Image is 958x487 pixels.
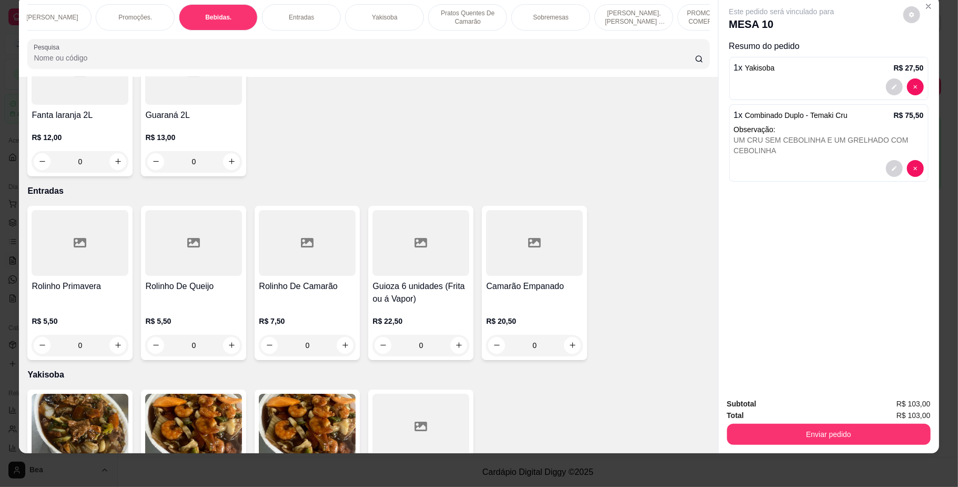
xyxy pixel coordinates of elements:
p: R$ 75,50 [894,110,924,121]
p: R$ 13,00 [145,132,242,143]
h4: Rolinho Primavera [32,280,128,293]
strong: Subtotal [727,400,757,408]
button: increase-product-quantity [109,153,126,170]
img: product-image [32,394,128,460]
p: R$ 12,00 [32,132,128,143]
img: product-image [259,394,356,460]
h4: Guioza 6 unidades (Frita ou á Vapor) [372,280,469,305]
strong: Total [727,411,744,420]
button: decrease-product-quantity [907,160,924,177]
p: Promoções. [118,13,152,22]
h4: Guaraná 2L [145,109,242,122]
button: decrease-product-quantity [147,153,164,170]
p: 1 x [734,109,848,122]
p: Yakisoba [372,13,397,22]
span: Yakisoba [745,64,775,72]
button: decrease-product-quantity [34,153,51,170]
button: increase-product-quantity [450,337,467,354]
p: R$ 5,50 [145,316,242,326]
p: Pratos Quentes De Camarão [437,9,498,26]
p: R$ 20,50 [486,316,583,326]
button: decrease-product-quantity [886,160,903,177]
p: Yakisoba [27,369,709,381]
p: [PERSON_NAME] [26,13,78,22]
label: Pesquisa [34,43,63,52]
span: R$ 103,00 [896,410,931,421]
p: R$ 7,50 [259,316,356,326]
p: Bebidas. [205,13,231,22]
h4: Camarão Empanado [486,280,583,293]
p: 1 x [734,62,775,74]
p: R$ 27,50 [894,63,924,73]
p: MESA 10 [729,17,834,32]
button: Enviar pedido [727,424,931,445]
p: Este pedido será vinculado para [729,6,834,17]
span: Combinado Duplo - Temaki Cru [745,111,848,120]
p: R$ 5,50 [32,316,128,326]
button: decrease-product-quantity [375,337,391,354]
span: R$ 103,00 [896,398,931,410]
button: decrease-product-quantity [886,78,903,95]
p: R$ 22,50 [372,316,469,326]
button: decrease-product-quantity [907,78,924,95]
p: Observação: [734,124,924,135]
p: Resumo do pedido [729,40,929,53]
p: [PERSON_NAME], [PERSON_NAME] & [PERSON_NAME] [603,9,664,26]
div: UM CRU SEM CEBOLINHA E UM GRELHADO COM CEBOLINHA [734,135,924,156]
button: decrease-product-quantity [903,6,920,23]
p: PROMOÇÕES PARA COMER NO LOCAL [687,9,748,26]
button: increase-product-quantity [223,153,240,170]
h4: Rolinho De Camarão [259,280,356,293]
p: Entradas [27,185,709,197]
img: product-image [145,394,242,460]
p: Sobremesas [533,13,569,22]
input: Pesquisa [34,53,694,63]
h4: Fanta laranja 2L [32,109,128,122]
p: Entradas [289,13,314,22]
h4: Rolinho De Queijo [145,280,242,293]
